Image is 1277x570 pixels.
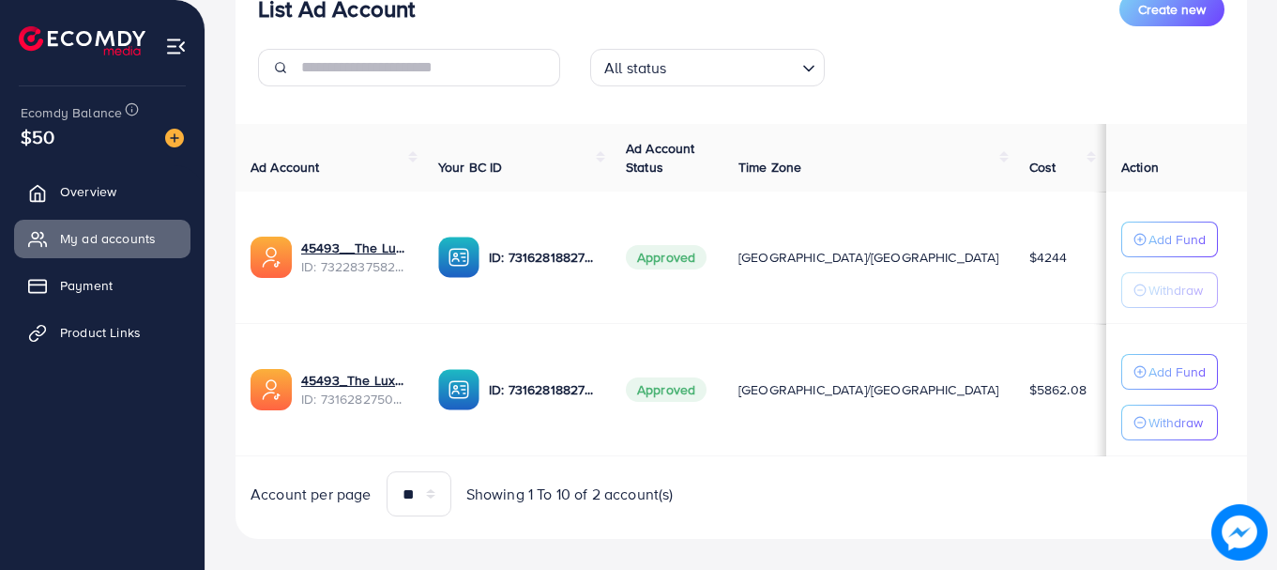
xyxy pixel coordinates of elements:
input: Search for option [673,51,795,82]
img: image [165,129,184,147]
img: ic-ba-acc.ded83a64.svg [438,369,479,410]
button: Add Fund [1121,222,1218,257]
a: 45493__The Luxury Store [GEOGRAPHIC_DATA] [301,239,408,257]
span: Ad Account [251,158,320,177]
img: menu [165,36,187,57]
span: $50 [21,123,54,150]
div: <span class='underline'>45493_The Luxury Store Pakistan_1703454842433</span></br>7316282750309449730 [301,371,408,409]
p: ID: 7316281882742931458 [489,378,596,401]
p: Withdraw [1148,411,1203,434]
img: ic-ads-acc.e4c84228.svg [251,369,292,410]
span: Cost [1029,158,1057,177]
span: Approved [626,245,707,270]
span: All status [600,54,671,82]
img: ic-ba-acc.ded83a64.svg [438,237,479,278]
span: ID: 7316282750309449730 [301,390,408,408]
a: Overview [14,173,190,210]
span: My ad accounts [60,229,156,248]
span: ID: 7322837582214365185 [301,257,408,276]
a: Payment [14,267,190,304]
span: [GEOGRAPHIC_DATA]/[GEOGRAPHIC_DATA] [738,248,999,267]
span: Approved [626,377,707,402]
span: $5862.08 [1029,380,1087,399]
button: Withdraw [1121,405,1218,440]
span: Ad Account Status [626,139,695,177]
button: Withdraw [1121,272,1218,308]
p: ID: 7316281882742931458 [489,246,596,269]
span: Product Links [60,323,141,342]
div: Search for option [590,49,825,86]
p: Add Fund [1148,361,1206,383]
img: logo [19,26,145,55]
span: Ecomdy Balance [21,103,122,122]
img: image [1211,504,1267,560]
div: <span class='underline'>45493__The Luxury Store Pakistan__1704981010645</span></br>73228375822143... [301,239,408,277]
span: Payment [60,276,113,295]
span: Account per page [251,484,372,505]
a: My ad accounts [14,220,190,257]
span: Time Zone [738,158,801,177]
span: Showing 1 To 10 of 2 account(s) [466,484,674,505]
a: 45493_The Luxury Store [GEOGRAPHIC_DATA] [301,371,408,390]
span: [GEOGRAPHIC_DATA]/[GEOGRAPHIC_DATA] [738,380,999,399]
button: Add Fund [1121,354,1218,390]
a: Product Links [14,314,190,351]
span: Your BC ID [438,158,503,177]
p: Add Fund [1148,228,1206,251]
span: $4244 [1029,248,1068,267]
span: Action [1121,158,1159,177]
span: Overview [60,182,116,201]
img: ic-ads-acc.e4c84228.svg [251,237,292,278]
p: Withdraw [1148,279,1203,301]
